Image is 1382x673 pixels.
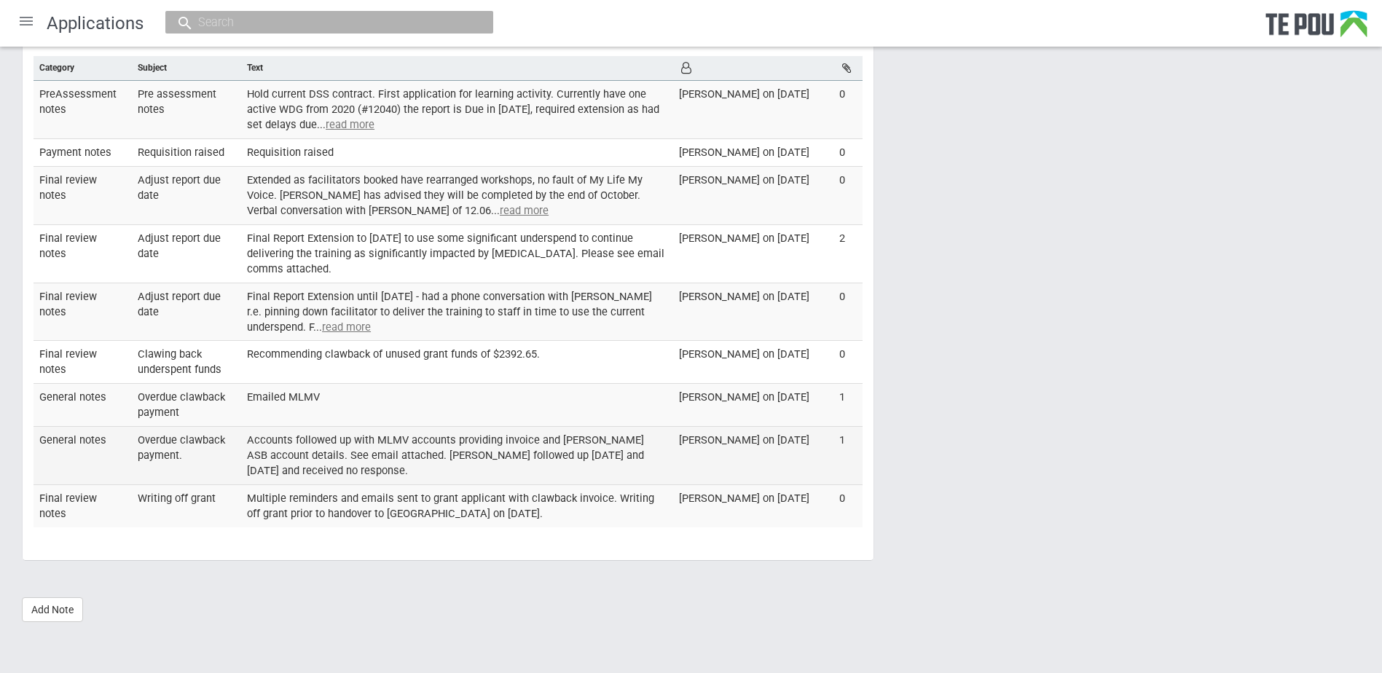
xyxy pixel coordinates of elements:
a: Add Note [22,597,83,622]
td: Writing off grant [132,485,241,527]
td: Adjust report due date [132,224,241,283]
td: Accounts followed up with MLMV accounts providing invoice and [PERSON_NAME] ASB account details. ... [241,427,673,485]
td: 0 [833,138,863,166]
u: read more [322,320,371,334]
td: Adjust report due date [132,166,241,224]
td: Requisition raised [241,138,673,166]
td: Final review notes [34,485,132,527]
td: Final Report Extension to [DATE] to use some significant underspend to continue delivering the tr... [241,224,673,283]
td: [PERSON_NAME] on [DATE] [673,283,833,341]
td: 0 [833,283,863,341]
td: 2 [833,224,863,283]
td: [PERSON_NAME] on [DATE] [673,138,833,166]
td: Recommending clawback of unused grant funds of $2392.65. [241,341,673,384]
td: [PERSON_NAME] on [DATE] [673,384,833,427]
td: Requisition raised [132,138,241,166]
td: Emailed MLMV [241,384,673,427]
td: Overdue clawback payment. [132,427,241,485]
td: [PERSON_NAME] on [DATE] [673,224,833,283]
u: read more [326,118,374,131]
td: Overdue clawback payment [132,384,241,427]
td: Pre assessment notes [132,81,241,139]
td: 0 [833,166,863,224]
td: 0 [833,485,863,527]
td: Extended as facilitators booked have rearranged workshops, no fault of My Life My Voice. [PERSON_... [241,166,673,224]
td: [PERSON_NAME] on [DATE] [673,341,833,384]
input: Search [194,15,450,30]
td: Final review notes [34,166,132,224]
td: Final review notes [34,283,132,341]
td: Hold current DSS contract. First application for learning activity. Currently have one active WDG... [241,81,673,139]
td: 1 [833,427,863,485]
td: Final review notes [34,341,132,384]
td: 0 [833,81,863,139]
td: Clawing back underspent funds [132,341,241,384]
td: General notes [34,384,132,427]
td: 1 [833,384,863,427]
td: [PERSON_NAME] on [DATE] [673,485,833,527]
td: Final Report Extension until [DATE] - had a phone conversation with [PERSON_NAME] r.e. pinning do... [241,283,673,341]
u: read more [500,204,549,217]
td: General notes [34,427,132,485]
th: Text [241,56,673,81]
td: 0 [833,341,863,384]
td: [PERSON_NAME] on [DATE] [673,427,833,485]
th: Subject [132,56,241,81]
td: Payment notes [34,138,132,166]
td: [PERSON_NAME] on [DATE] [673,166,833,224]
td: [PERSON_NAME] on [DATE] [673,81,833,139]
td: Multiple reminders and emails sent to grant applicant with clawback invoice. Writing off grant pr... [241,485,673,527]
td: PreAssessment notes [34,81,132,139]
td: Final review notes [34,224,132,283]
th: Category [34,56,132,81]
td: Adjust report due date [132,283,241,341]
